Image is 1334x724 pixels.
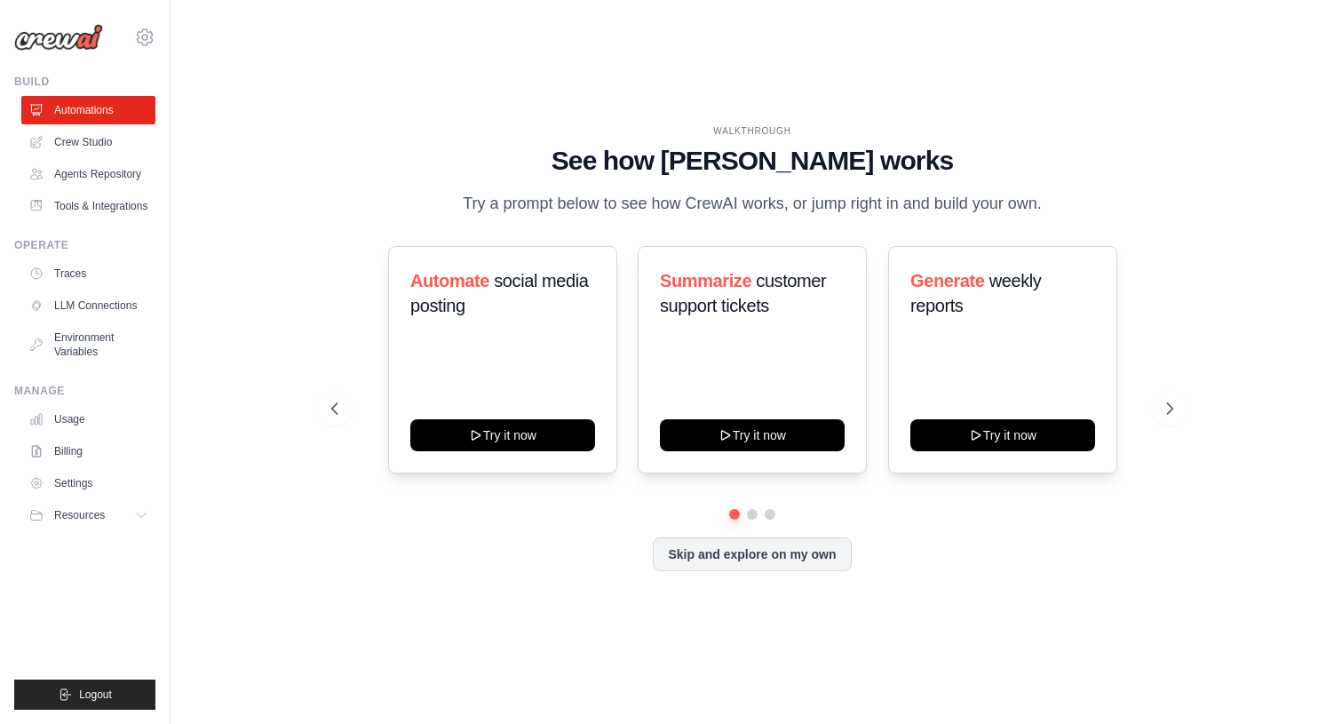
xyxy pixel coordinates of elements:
[910,419,1095,451] button: Try it now
[410,271,589,315] span: social media posting
[21,160,155,188] a: Agents Repository
[331,124,1174,138] div: WALKTHROUGH
[1245,639,1334,724] iframe: Chat Widget
[21,259,155,288] a: Traces
[21,128,155,156] a: Crew Studio
[910,271,1041,315] span: weekly reports
[331,145,1174,177] h1: See how [PERSON_NAME] works
[21,96,155,124] a: Automations
[21,437,155,465] a: Billing
[660,419,845,451] button: Try it now
[21,192,155,220] a: Tools & Integrations
[410,271,489,290] span: Automate
[54,508,105,522] span: Resources
[653,537,851,571] button: Skip and explore on my own
[79,688,112,702] span: Logout
[910,271,985,290] span: Generate
[14,238,155,252] div: Operate
[21,501,155,529] button: Resources
[14,680,155,710] button: Logout
[14,24,103,51] img: Logo
[21,323,155,366] a: Environment Variables
[454,191,1051,217] p: Try a prompt below to see how CrewAI works, or jump right in and build your own.
[410,419,595,451] button: Try it now
[21,469,155,497] a: Settings
[660,271,751,290] span: Summarize
[21,405,155,434] a: Usage
[14,384,155,398] div: Manage
[14,75,155,89] div: Build
[660,271,826,315] span: customer support tickets
[21,291,155,320] a: LLM Connections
